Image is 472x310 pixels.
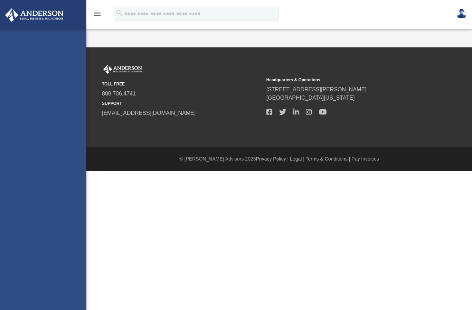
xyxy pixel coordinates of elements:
img: User Pic [456,9,467,19]
img: Anderson Advisors Platinum Portal [3,8,66,22]
a: [GEOGRAPHIC_DATA][US_STATE] [266,95,355,101]
i: menu [93,10,102,18]
a: [EMAIL_ADDRESS][DOMAIN_NAME] [102,110,196,116]
a: Pay Invoices [351,156,379,162]
small: Headquarters & Operations [266,77,426,83]
small: SUPPORT [102,100,262,107]
a: menu [93,13,102,18]
div: © [PERSON_NAME] Advisors 2025 [86,155,472,163]
a: Legal | [290,156,304,162]
a: [STREET_ADDRESS][PERSON_NAME] [266,86,367,92]
a: Privacy Policy | [256,156,289,162]
i: search [115,9,123,17]
a: 800.706.4741 [102,91,136,97]
a: Terms & Conditions | [306,156,350,162]
img: Anderson Advisors Platinum Portal [102,65,143,74]
small: TOLL FREE [102,81,262,87]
